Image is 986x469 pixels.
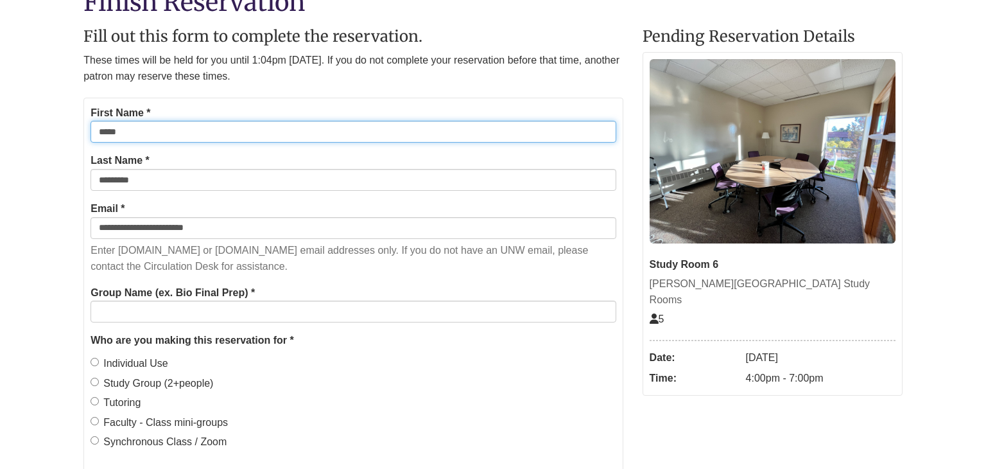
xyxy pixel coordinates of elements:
div: Study Room 6 [650,256,895,273]
span: The capacity of this space [650,314,664,324]
label: Individual Use [91,355,168,372]
label: Synchronous Class / Zoom [91,434,227,450]
dt: Time: [650,368,739,389]
label: Email * [91,200,125,217]
legend: Who are you making this reservation for * [91,332,616,349]
h2: Pending Reservation Details [643,28,903,45]
img: Study Room 6 [650,59,895,243]
input: Synchronous Class / Zoom [91,436,99,445]
dd: [DATE] [746,348,895,368]
label: Group Name (ex. Bio Final Prep) * [91,285,255,301]
input: Study Group (2+people) [91,378,99,386]
input: Tutoring [91,397,99,405]
label: First Name * [91,105,150,121]
p: Enter [DOMAIN_NAME] or [DOMAIN_NAME] email addresses only. If you do not have an UNW email, pleas... [91,242,616,275]
label: Study Group (2+people) [91,375,213,392]
dd: 4:00pm - 7:00pm [746,368,895,389]
input: Faculty - Class mini-groups [91,417,99,425]
p: These times will be held for you until 1:04pm [DATE]. If you do not complete your reservation bef... [83,52,623,85]
label: Faculty - Class mini-groups [91,414,228,431]
label: Last Name * [91,152,150,169]
h2: Fill out this form to complete the reservation. [83,28,623,45]
dt: Date: [650,348,739,368]
div: [PERSON_NAME][GEOGRAPHIC_DATA] Study Rooms [650,276,895,308]
input: Individual Use [91,358,99,366]
label: Tutoring [91,394,141,411]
